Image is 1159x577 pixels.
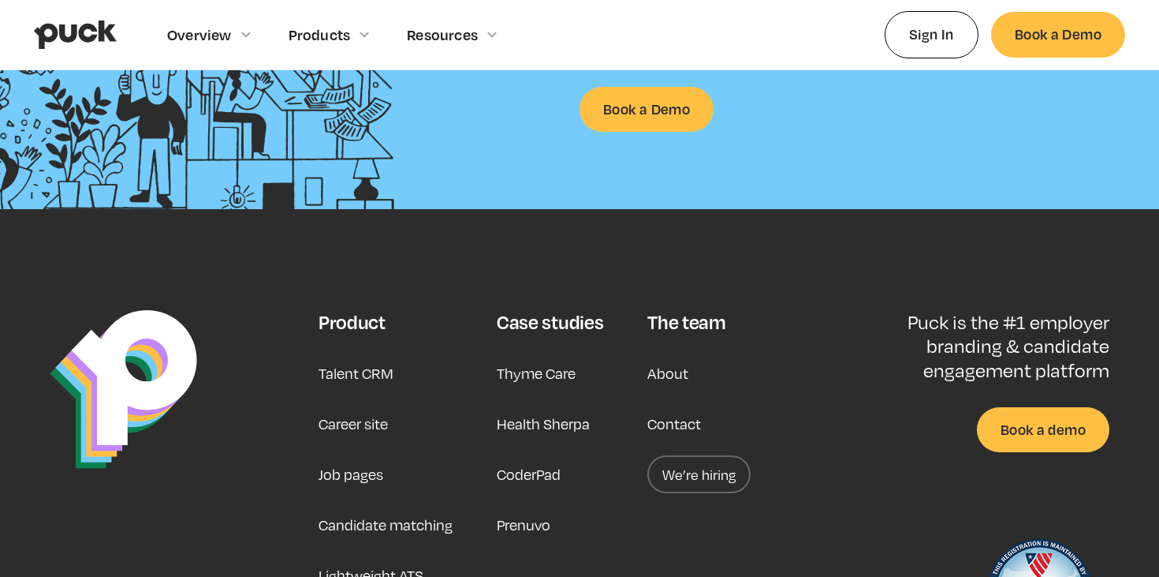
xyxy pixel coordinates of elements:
a: Prenuvo [497,506,550,544]
a: Book a demo [977,407,1109,452]
img: Puck Logo [50,310,197,469]
a: Career site [319,405,388,443]
div: The team [647,310,725,334]
a: Contact [647,405,701,443]
div: Products [289,26,351,43]
a: CoderPad [497,455,561,493]
a: Book a Demo [579,87,714,132]
a: Job pages [319,455,383,493]
div: Resources [407,26,478,43]
a: We’re hiring [647,455,751,493]
div: Product [319,310,386,334]
a: About [647,354,688,392]
a: Candidate matching [319,506,453,544]
div: Overview [167,26,232,43]
a: Sign In [885,11,978,58]
p: Puck is the #1 employer branding & candidate engagement platform [856,310,1109,382]
div: Case studies [497,310,603,334]
a: Talent CRM [319,354,393,392]
a: Book a Demo [991,12,1125,57]
a: Health Sherpa [497,405,590,443]
a: Thyme Care [497,354,576,392]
